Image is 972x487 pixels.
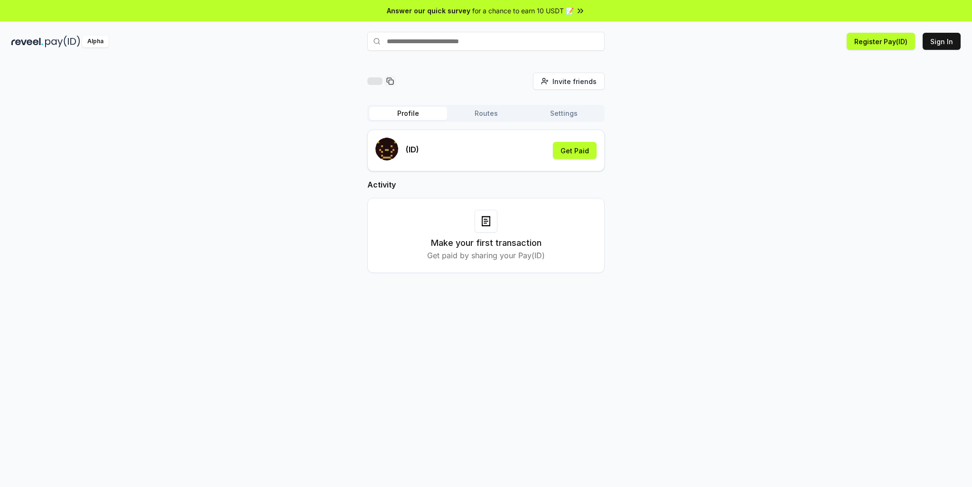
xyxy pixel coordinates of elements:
span: Invite friends [552,76,597,86]
button: Profile [369,107,447,120]
button: Register Pay(ID) [847,33,915,50]
div: Alpha [82,36,109,47]
span: Answer our quick survey [387,6,470,16]
span: for a chance to earn 10 USDT 📝 [472,6,574,16]
img: reveel_dark [11,36,43,47]
h3: Make your first transaction [431,236,542,250]
button: Invite friends [533,73,605,90]
img: pay_id [45,36,80,47]
p: Get paid by sharing your Pay(ID) [427,250,545,261]
button: Get Paid [553,142,597,159]
button: Settings [525,107,603,120]
button: Sign In [923,33,961,50]
h2: Activity [367,179,605,190]
p: (ID) [406,144,419,155]
button: Routes [447,107,525,120]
